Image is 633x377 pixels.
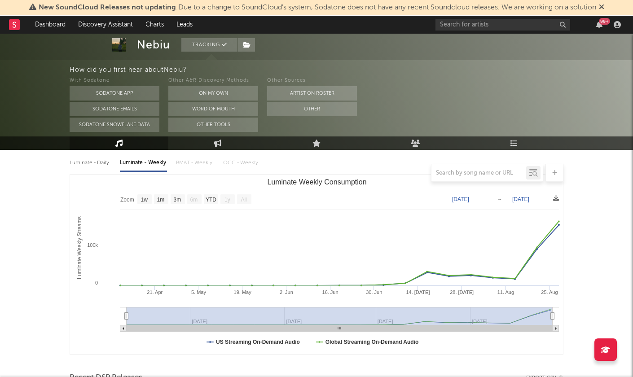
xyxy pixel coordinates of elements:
[241,197,246,203] text: All
[70,102,159,116] button: Sodatone Emails
[157,197,165,203] text: 1m
[29,16,72,34] a: Dashboard
[322,289,338,295] text: 16. Jun
[541,289,558,295] text: 25. Aug
[191,289,207,295] text: 5. May
[190,197,198,203] text: 6m
[70,75,159,86] div: With Sodatone
[599,18,610,25] div: 99 +
[168,118,258,132] button: Other Tools
[76,216,83,279] text: Luminate Weekly Streams
[325,339,419,345] text: Global Streaming On-Demand Audio
[435,19,570,31] input: Search for artists
[234,289,252,295] text: 19. May
[181,38,237,52] button: Tracking
[267,75,357,86] div: Other Sources
[168,86,258,101] button: On My Own
[267,178,366,186] text: Luminate Weekly Consumption
[366,289,382,295] text: 30. Jun
[497,196,502,202] text: →
[512,196,529,202] text: [DATE]
[596,21,602,28] button: 99+
[170,16,199,34] a: Leads
[70,65,633,75] div: How did you first hear about Nebiu ?
[87,242,98,248] text: 100k
[141,197,148,203] text: 1w
[406,289,430,295] text: 14. [DATE]
[70,155,111,171] div: Luminate - Daily
[168,75,258,86] div: Other A&R Discovery Methods
[267,102,357,116] button: Other
[70,86,159,101] button: Sodatone App
[39,4,596,11] span: : Due to a change to SoundCloud's system, Sodatone does not have any recent Soundcloud releases. ...
[137,38,170,52] div: Nebiu
[39,4,176,11] span: New SoundCloud Releases not updating
[70,118,159,132] button: Sodatone Snowflake Data
[174,197,181,203] text: 3m
[431,170,526,177] input: Search by song name or URL
[452,196,469,202] text: [DATE]
[599,4,604,11] span: Dismiss
[280,289,293,295] text: 2. Jun
[267,86,357,101] button: Artist on Roster
[216,339,300,345] text: US Streaming On-Demand Audio
[120,197,134,203] text: Zoom
[450,289,474,295] text: 28. [DATE]
[497,289,514,295] text: 11. Aug
[120,155,167,171] div: Luminate - Weekly
[224,197,230,203] text: 1y
[70,175,563,354] svg: Luminate Weekly Consumption
[168,102,258,116] button: Word Of Mouth
[72,16,139,34] a: Discovery Assistant
[95,280,98,285] text: 0
[206,197,216,203] text: YTD
[147,289,163,295] text: 21. Apr
[139,16,170,34] a: Charts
